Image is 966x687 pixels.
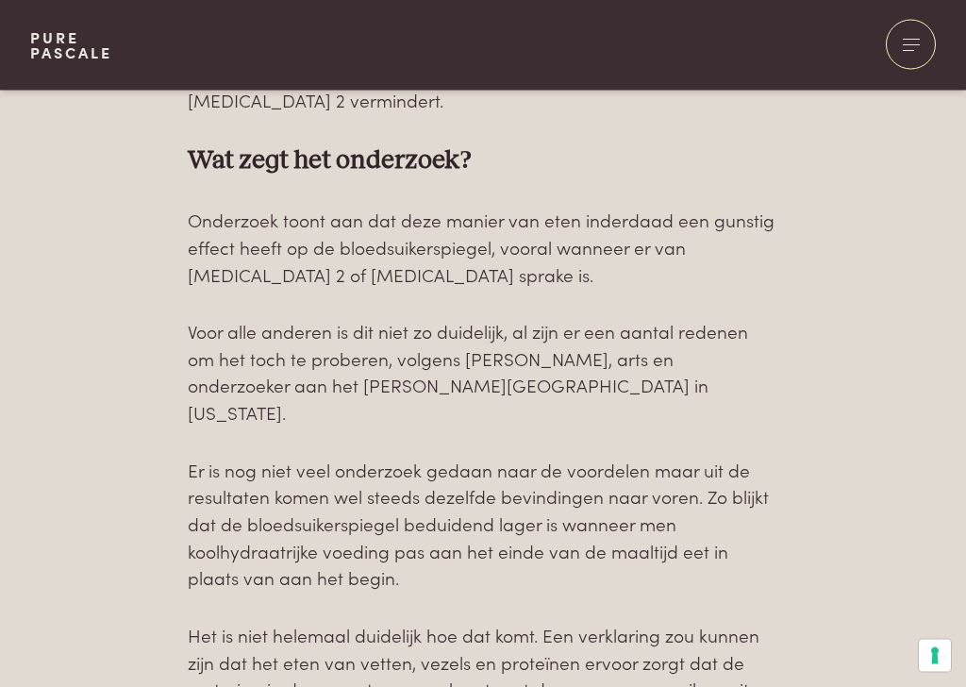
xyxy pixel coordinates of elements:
[30,30,112,60] a: PurePascale
[919,640,951,672] button: Uw voorkeuren voor toestemming voor trackingtechnologieën
[188,148,473,175] strong: Wat zegt het onderzoek?
[188,208,778,289] p: Onderzoek toont aan dat deze manier van eten inderdaad een gunstig effect heeft op de bloedsuiker...
[188,319,778,427] p: Voor alle anderen is dit niet zo duidelijk, al zijn er een aantal redenen om het toch te proberen...
[188,458,778,593] p: Er is nog niet veel onderzoek gedaan naar de voordelen maar uit de resultaten komen wel steeds de...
